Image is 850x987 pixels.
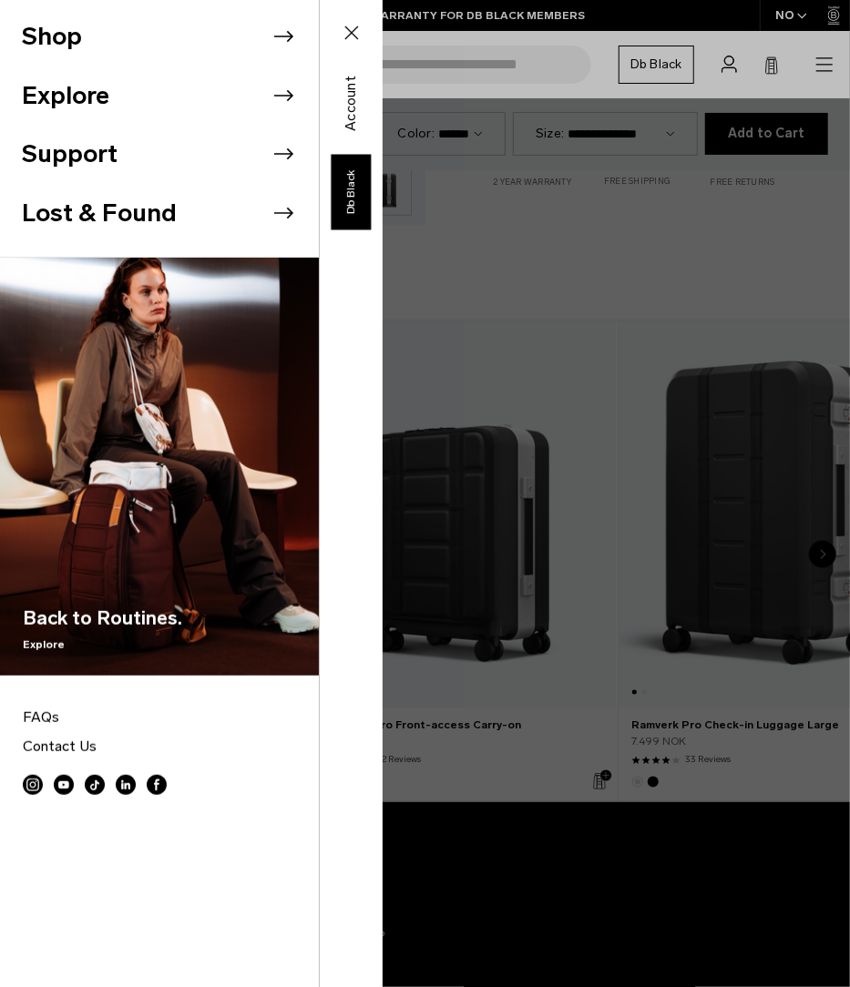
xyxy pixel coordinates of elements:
[23,703,296,732] a: FAQs
[333,92,371,114] a: Account
[23,732,296,761] a: Contact Us
[341,76,363,131] span: Account
[23,636,182,653] span: Explore
[23,604,182,633] span: Back to Routines.
[331,154,371,229] a: Db Black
